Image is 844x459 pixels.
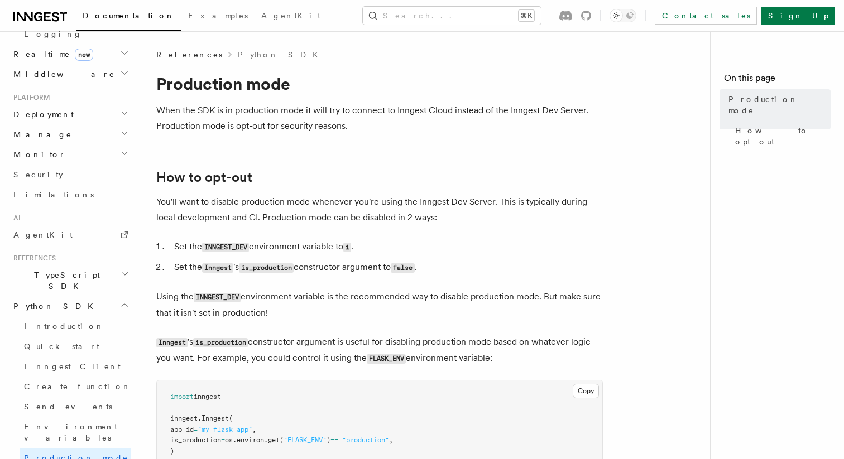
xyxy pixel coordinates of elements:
[13,230,73,239] span: AgentKit
[20,336,131,356] a: Quick start
[9,165,131,185] a: Security
[327,436,330,444] span: )
[194,393,221,400] span: inngest
[181,3,255,30] a: Examples
[519,10,534,21] kbd: ⌘K
[280,436,284,444] span: (
[9,104,131,124] button: Deployment
[24,322,104,331] span: Introduction
[24,422,117,442] span: Environment variables
[610,9,636,22] button: Toggle dark mode
[342,436,389,444] span: "production"
[238,49,325,60] a: Python SDK
[761,7,835,25] a: Sign Up
[9,44,131,64] button: Realtimenew
[728,94,831,116] span: Production mode
[198,426,252,433] span: "my_flask_app"
[170,426,194,433] span: app_id
[9,144,131,165] button: Monitor
[229,414,233,422] span: (
[330,436,338,444] span: ==
[9,124,131,144] button: Manage
[24,362,121,371] span: Inngest Client
[194,293,241,302] code: INNGEST_DEV
[389,436,393,444] span: ,
[9,109,74,120] span: Deployment
[156,289,603,321] p: Using the environment variable is the recommended way to disable production mode. But make sure t...
[261,11,320,20] span: AgentKit
[170,414,198,422] span: inngest
[9,301,100,312] span: Python SDK
[24,382,131,391] span: Create function
[9,129,72,140] span: Manage
[9,49,93,60] span: Realtime
[13,170,63,179] span: Security
[20,316,131,336] a: Introduction
[9,149,66,160] span: Monitor
[225,436,268,444] span: os.environ.
[156,170,252,185] a: How to opt-out
[170,447,174,455] span: )
[9,254,56,263] span: References
[20,24,131,44] a: Logging
[735,125,831,147] span: How to opt-out
[343,243,351,252] code: 1
[170,393,194,400] span: import
[13,190,94,199] span: Limitations
[156,103,603,134] p: When the SDK is in production mode it will try to connect to Inngest Cloud instead of the Inngest...
[252,426,256,433] span: ,
[221,436,225,444] span: =
[20,376,131,397] a: Create function
[391,263,414,273] code: false
[202,243,249,252] code: INNGEST_DEV
[76,3,181,31] a: Documentation
[724,71,831,89] h4: On this page
[268,436,280,444] span: get
[202,414,229,422] span: Inngest
[731,120,831,152] a: How to opt-out
[188,11,248,20] span: Examples
[255,3,327,30] a: AgentKit
[9,225,131,245] a: AgentKit
[24,402,112,411] span: Send events
[194,426,198,433] span: =
[75,49,93,61] span: new
[198,414,202,422] span: .
[156,74,603,94] h1: Production mode
[156,194,603,225] p: You'll want to disable production mode whenever you're using the Inngest Dev Server. This is typi...
[170,436,221,444] span: is_production
[156,49,222,60] span: References
[20,397,131,417] a: Send events
[24,30,82,38] span: Logging
[171,259,603,276] li: Set the 's constructor argument to .
[9,269,121,292] span: TypeScript SDK
[9,296,131,316] button: Python SDK
[9,185,131,205] a: Limitations
[171,239,603,255] li: Set the environment variable to .
[24,342,99,351] span: Quick start
[724,89,831,120] a: Production mode
[9,64,131,84] button: Middleware
[239,263,294,273] code: is_production
[363,7,541,25] button: Search...⌘K
[655,7,757,25] a: Contact sales
[9,69,115,80] span: Middleware
[284,436,327,444] span: "FLASK_ENV"
[20,356,131,376] a: Inngest Client
[20,417,131,448] a: Environment variables
[202,263,233,273] code: Inngest
[156,338,188,347] code: Inngest
[9,214,21,223] span: AI
[367,354,406,364] code: FLASK_ENV
[83,11,175,20] span: Documentation
[573,384,599,398] button: Copy
[9,93,50,102] span: Platform
[156,334,603,366] p: 's constructor argument is useful for disabling production mode based on whatever logic you want....
[9,265,131,296] button: TypeScript SDK
[193,338,248,347] code: is_production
